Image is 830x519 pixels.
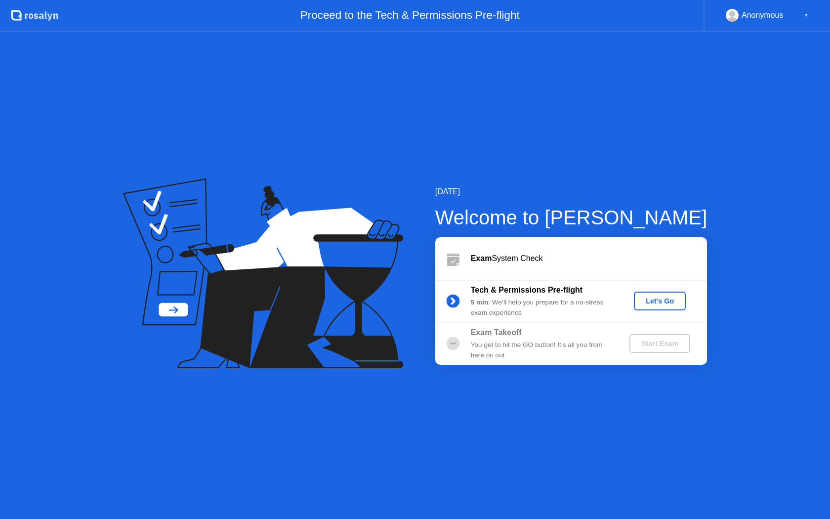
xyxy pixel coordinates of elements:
[629,334,690,353] button: Start Exam
[435,203,707,232] div: Welcome to [PERSON_NAME]
[471,340,613,360] div: You get to hit the GO button! It’s all you from here on out
[471,298,613,318] div: : We’ll help you prepare for a no-stress exam experience
[471,328,522,337] b: Exam Takeoff
[633,340,686,347] div: Start Exam
[471,299,489,306] b: 5 min
[471,286,582,294] b: Tech & Permissions Pre-flight
[435,186,707,198] div: [DATE]
[471,253,707,264] div: System Check
[742,9,784,22] div: Anonymous
[634,292,686,310] button: Let's Go
[804,9,809,22] div: ▼
[638,297,682,305] div: Let's Go
[471,254,492,262] b: Exam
